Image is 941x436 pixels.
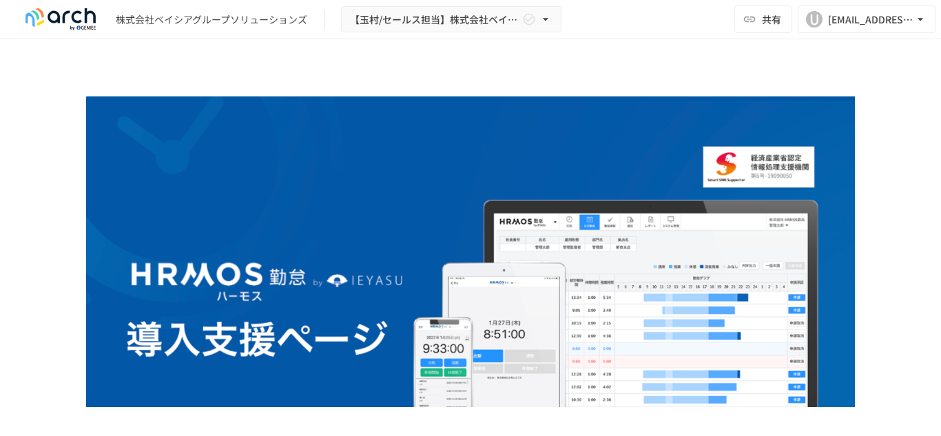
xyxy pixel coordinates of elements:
[762,12,781,27] span: 共有
[341,6,561,33] button: 【玉村/セールス担当】株式会社ベイシアグループソリューションズ様_導入支援サポート
[116,12,307,27] div: 株式会社ベイシアグループソリューションズ
[798,6,935,33] button: U[EMAIL_ADDRESS][DOMAIN_NAME]
[734,6,792,33] button: 共有
[17,8,105,30] img: logo-default@2x-9cf2c760.svg
[806,11,823,28] div: U
[350,11,519,28] span: 【玉村/セールス担当】株式会社ベイシアグループソリューションズ様_導入支援サポート
[828,11,913,28] div: [EMAIL_ADDRESS][DOMAIN_NAME]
